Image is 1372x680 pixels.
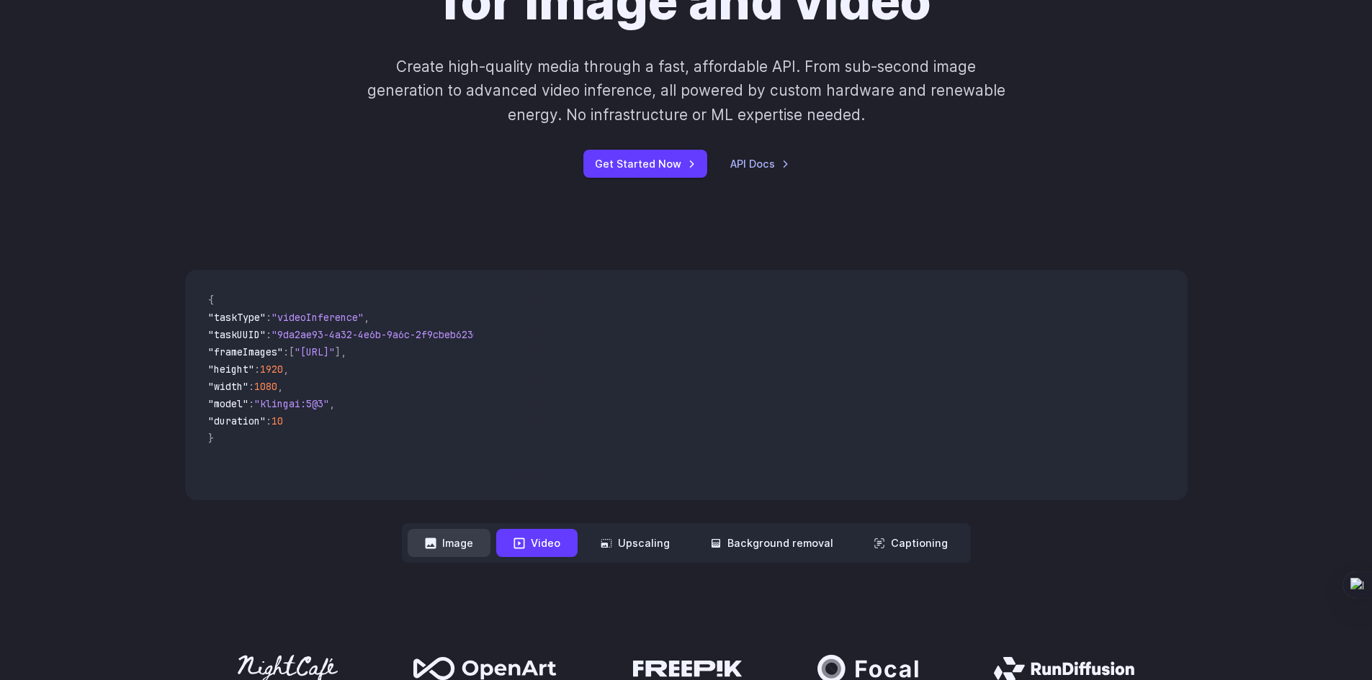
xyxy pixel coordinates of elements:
[248,397,254,410] span: :
[208,328,266,341] span: "taskUUID"
[248,380,254,393] span: :
[365,55,1007,127] p: Create high-quality media through a fast, affordable API. From sub-second image generation to adv...
[266,311,272,324] span: :
[272,311,364,324] span: "videoInference"
[208,432,214,445] span: }
[254,363,260,376] span: :
[208,345,283,358] span: "frameImages"
[283,363,289,376] span: ,
[329,397,335,410] span: ,
[289,345,295,358] span: [
[208,414,266,427] span: "duration"
[295,345,335,358] span: "[URL]"
[730,155,789,172] a: API Docs
[272,414,283,427] span: 10
[364,311,369,324] span: ,
[208,363,254,376] span: "height"
[693,529,851,557] button: Background removal
[266,328,272,341] span: :
[208,311,266,324] span: "taskType"
[583,150,707,178] a: Get Started Now
[254,380,277,393] span: 1080
[272,328,490,341] span: "9da2ae93-4a32-4e6b-9a6c-2f9cbeb62301"
[856,529,965,557] button: Captioning
[277,380,283,393] span: ,
[208,397,248,410] span: "model"
[496,529,578,557] button: Video
[254,397,329,410] span: "klingai:5@3"
[583,529,687,557] button: Upscaling
[260,363,283,376] span: 1920
[208,380,248,393] span: "width"
[283,345,289,358] span: :
[341,345,346,358] span: ,
[208,294,214,307] span: {
[408,529,490,557] button: Image
[266,414,272,427] span: :
[335,345,341,358] span: ]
